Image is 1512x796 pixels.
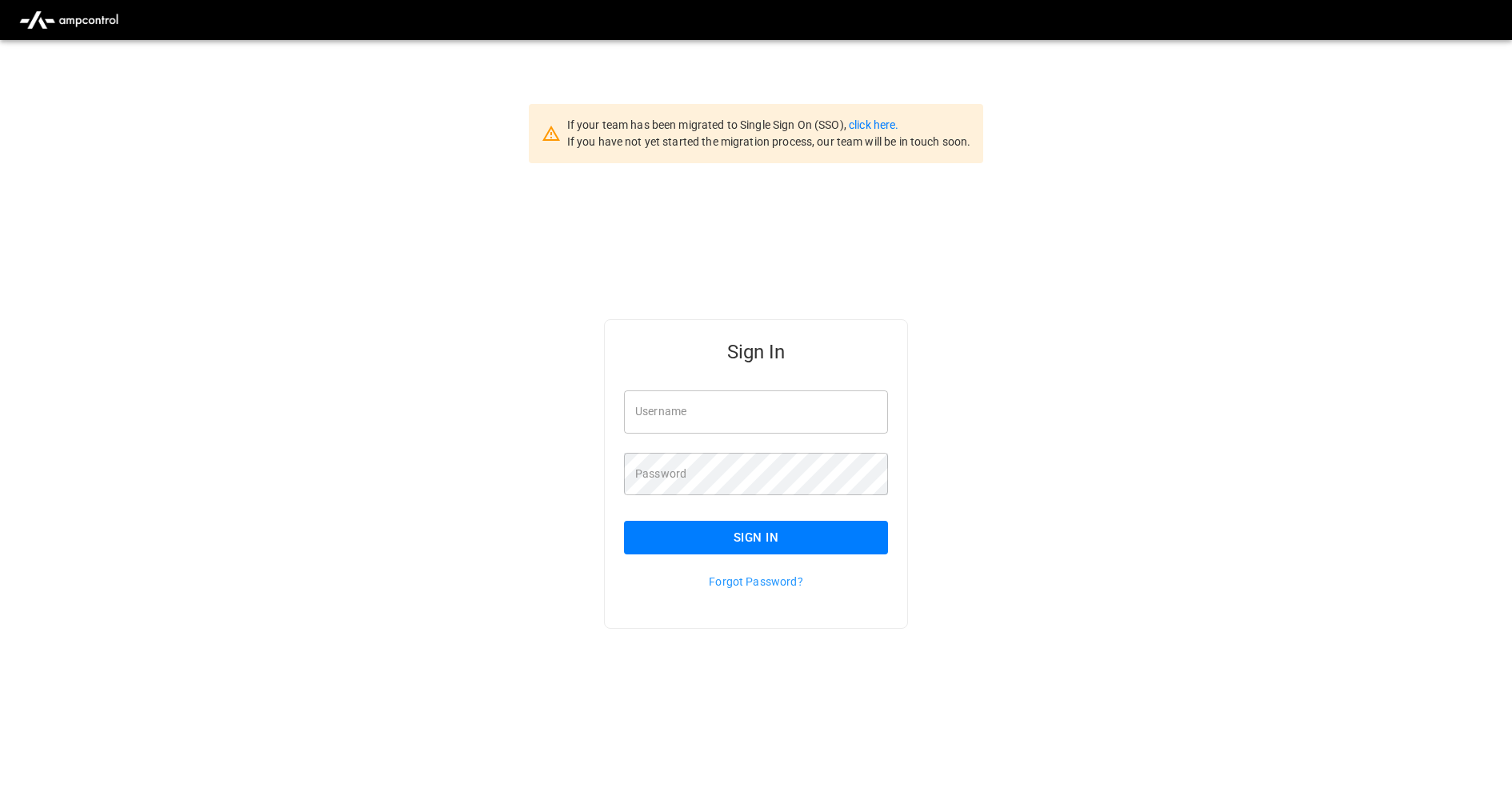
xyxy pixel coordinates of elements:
[624,574,888,590] p: Forgot Password?
[624,521,888,554] button: Sign In
[624,339,888,365] h5: Sign In
[567,135,971,148] span: If you have not yet started the migration process, our team will be in touch soon.
[13,5,125,35] img: ampcontrol.io logo
[849,118,898,131] a: click here.
[567,118,849,131] span: If your team has been migrated to Single Sign On (SSO),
